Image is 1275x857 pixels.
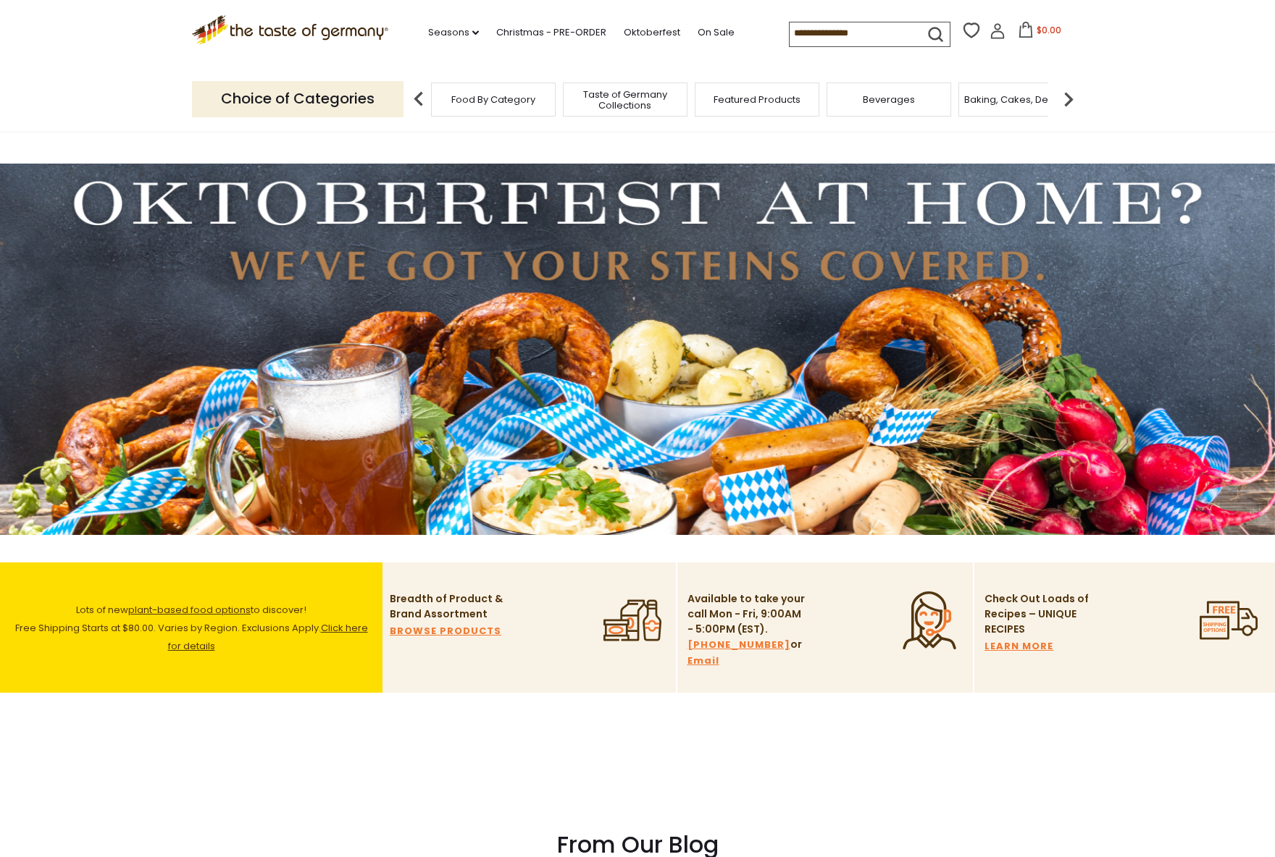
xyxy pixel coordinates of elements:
a: Christmas - PRE-ORDER [496,25,606,41]
p: Choice of Categories [192,81,404,117]
a: Seasons [428,25,479,41]
a: Beverages [863,94,915,105]
p: Available to take your call Mon - Fri, 9:00AM - 5:00PM (EST). or [687,591,807,669]
a: Food By Category [451,94,535,105]
a: Oktoberfest [624,25,680,41]
span: $0.00 [1037,24,1061,36]
a: Click here for details [168,621,368,653]
a: Taste of Germany Collections [567,89,683,111]
a: On Sale [698,25,735,41]
p: Check Out Loads of Recipes – UNIQUE RECIPES [985,591,1090,637]
a: LEARN MORE [985,638,1053,654]
img: previous arrow [404,85,433,114]
button: $0.00 [1008,22,1070,43]
a: plant-based food options [128,603,251,617]
a: BROWSE PRODUCTS [390,623,501,639]
img: next arrow [1054,85,1083,114]
a: Featured Products [714,94,800,105]
a: [PHONE_NUMBER] [687,637,790,653]
span: Lots of new to discover! Free Shipping Starts at $80.00. Varies by Region. Exclusions Apply. [15,603,368,653]
p: Breadth of Product & Brand Assortment [390,591,509,622]
a: Email [687,653,719,669]
a: Baking, Cakes, Desserts [964,94,1077,105]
